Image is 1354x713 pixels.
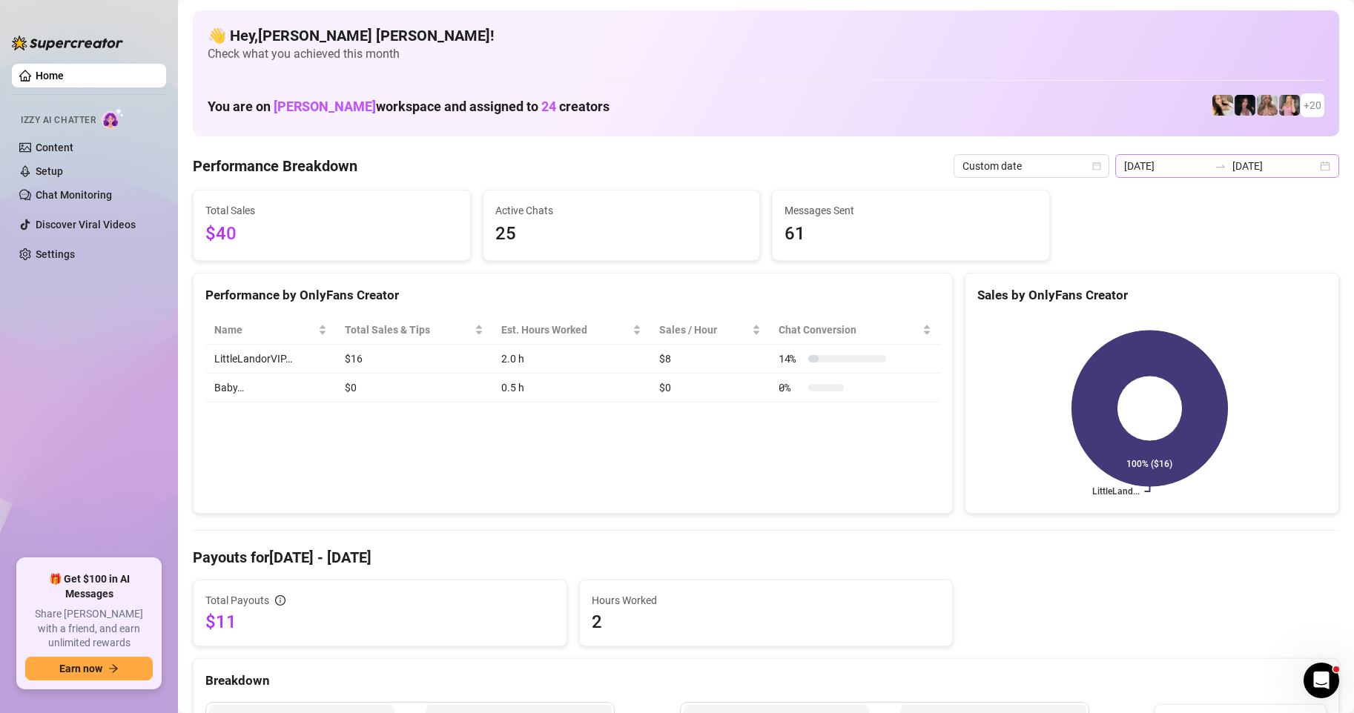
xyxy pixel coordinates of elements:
[1235,95,1255,116] img: Baby (@babyyyybellaa)
[36,189,112,201] a: Chat Monitoring
[208,99,610,115] h1: You are on workspace and assigned to creators
[274,99,376,114] span: [PERSON_NAME]
[59,663,102,674] span: Earn now
[205,202,458,219] span: Total Sales
[659,322,749,338] span: Sales / Hour
[25,607,153,651] span: Share [PERSON_NAME] with a friend, and earn unlimited rewards
[205,345,336,374] td: LittleLandorVIP…
[1215,160,1226,172] span: to
[214,322,315,338] span: Name
[205,671,1327,691] div: Breakdown
[592,610,941,634] span: 2
[205,285,940,305] div: Performance by OnlyFans Creator
[21,113,96,127] span: Izzy AI Chatter
[1304,663,1339,698] iframe: Intercom live chat
[25,657,153,680] button: Earn nowarrow-right
[492,374,650,402] td: 0.5 h
[102,107,125,129] img: AI Chatter
[501,322,630,338] div: Est. Hours Worked
[770,316,940,345] th: Chat Conversion
[785,220,1037,248] span: 61
[36,219,136,231] a: Discover Viral Videos
[1304,97,1321,113] span: + 20
[650,316,770,345] th: Sales / Hour
[336,316,492,345] th: Total Sales & Tips
[1093,486,1140,497] text: LittleLand...
[25,572,153,601] span: 🎁 Get $100 in AI Messages
[1124,158,1209,174] input: Start date
[1092,162,1101,170] span: calendar
[345,322,472,338] span: Total Sales & Tips
[592,592,941,608] span: Hours Worked
[108,663,119,674] span: arrow-right
[779,351,802,367] span: 14 %
[492,345,650,374] td: 2.0 h
[336,374,492,402] td: $0
[495,220,748,248] span: 25
[208,46,1324,62] span: Check what you achieved this month
[275,595,285,606] span: info-circle
[977,285,1327,305] div: Sales by OnlyFans Creator
[962,155,1100,177] span: Custom date
[36,248,75,260] a: Settings
[193,547,1339,568] h4: Payouts for [DATE] - [DATE]
[1279,95,1300,116] img: Kenzie (@dmaxkenzfree)
[208,25,1324,46] h4: 👋 Hey, [PERSON_NAME] [PERSON_NAME] !
[1257,95,1278,116] img: Kenzie (@dmaxkenz)
[205,220,458,248] span: $40
[12,36,123,50] img: logo-BBDzfeDw.svg
[650,345,770,374] td: $8
[650,374,770,402] td: $0
[541,99,556,114] span: 24
[205,316,336,345] th: Name
[779,379,802,396] span: 0 %
[193,156,357,176] h4: Performance Breakdown
[1212,95,1233,116] img: Avry (@avryjennerfree)
[205,610,555,634] span: $11
[779,322,919,338] span: Chat Conversion
[205,592,269,608] span: Total Payouts
[495,202,748,219] span: Active Chats
[1215,160,1226,172] span: swap-right
[1232,158,1317,174] input: End date
[36,70,64,82] a: Home
[36,142,73,153] a: Content
[36,165,63,177] a: Setup
[785,202,1037,219] span: Messages Sent
[336,345,492,374] td: $16
[205,374,336,402] td: Baby…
